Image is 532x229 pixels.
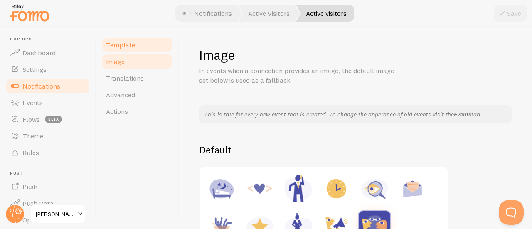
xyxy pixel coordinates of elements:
span: Events [22,98,43,107]
a: Settings [5,61,91,78]
img: Male Executive [282,173,314,204]
span: Pop-ups [10,37,91,42]
span: Push [10,171,91,176]
p: In events when a connection provides an image, the default image set below is used as a fallback [199,66,399,85]
img: Code [244,173,276,204]
a: Events [5,94,91,111]
a: Push Data [5,195,91,212]
a: Flows beta [5,111,91,128]
img: fomo-relay-logo-orange.svg [9,2,50,23]
a: Dashboard [5,44,91,61]
span: Theme [22,132,43,140]
span: [PERSON_NAME] [36,209,75,219]
span: Image [106,57,125,66]
iframe: Help Scout Beacon - Open [499,200,524,225]
span: Notifications [22,82,60,90]
a: Actions [101,103,174,120]
span: Flows [22,115,40,123]
p: This is true for every new event that is created. To change the apperance of old events visit the... [204,110,507,118]
h1: Image [199,47,512,64]
a: Translations [101,70,174,86]
span: Push Data [22,199,54,207]
a: Rules [5,144,91,161]
span: Template [106,41,135,49]
h2: Default [199,143,512,156]
a: Push [5,178,91,195]
span: Rules [22,148,39,157]
img: Inquiry [359,173,390,204]
span: Dashboard [22,49,56,57]
a: Template [101,37,174,53]
span: beta [45,116,62,123]
span: Actions [106,107,128,116]
span: Translations [106,74,144,82]
a: Notifications [5,78,91,94]
img: Accommodation [206,173,237,204]
span: Push [22,182,37,191]
a: Advanced [101,86,174,103]
a: Theme [5,128,91,144]
span: Settings [22,65,47,74]
a: Image [101,53,174,70]
a: [PERSON_NAME] [30,204,86,224]
a: Events [454,111,471,118]
img: Newsletter [397,173,429,204]
img: Appointment [320,173,352,204]
span: Advanced [106,91,135,99]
